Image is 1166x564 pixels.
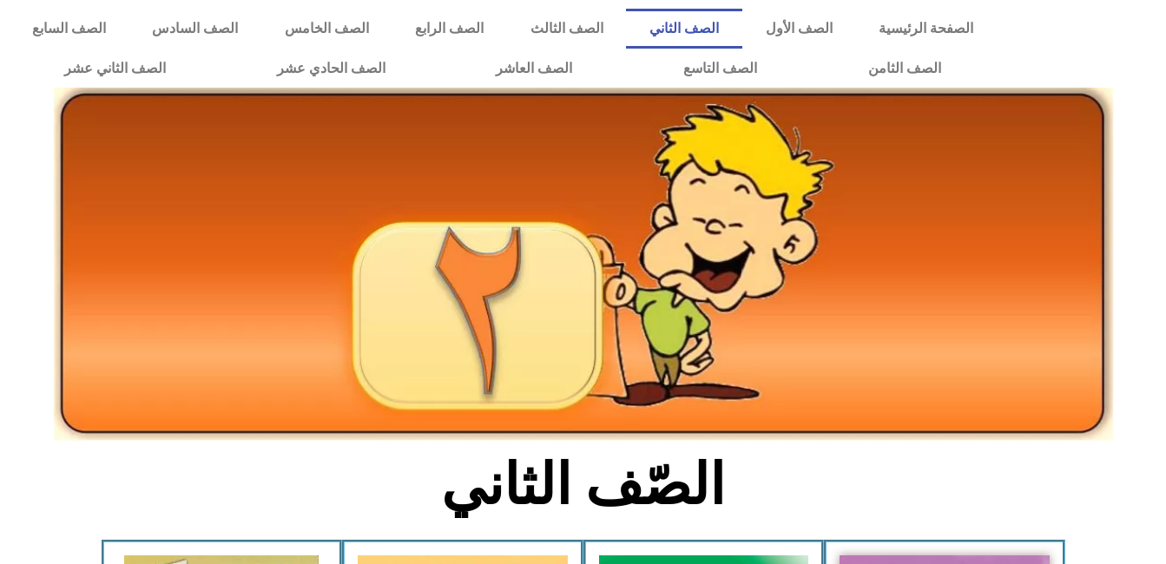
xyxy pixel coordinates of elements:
[742,9,855,49] a: الصف الأول
[626,9,741,49] a: الصف الثاني
[628,49,813,89] a: الصف التاسع
[9,49,221,89] a: الصف الثاني عشر
[507,9,626,49] a: الصف الثالث
[392,9,506,49] a: الصف الرابع
[813,49,997,89] a: الصف الثامن
[9,9,128,49] a: الصف السابع
[221,49,441,89] a: الصف الحادي عشر
[855,9,996,49] a: الصفحة الرئيسية
[129,9,261,49] a: الصف السادس
[261,9,392,49] a: الصف الخامس
[440,49,628,89] a: الصف العاشر
[296,451,870,519] h2: الصّف الثاني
